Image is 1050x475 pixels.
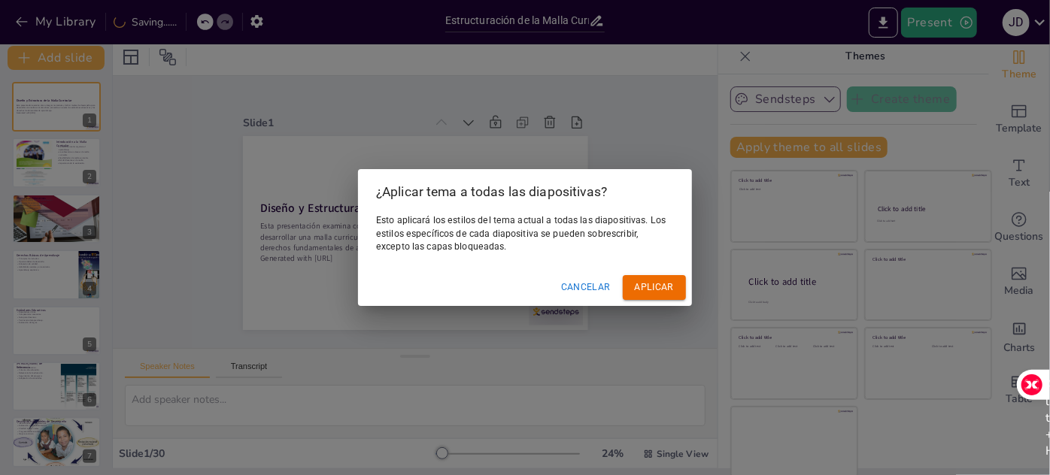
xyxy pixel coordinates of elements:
button: Cancelar [555,275,617,300]
font: ¿Aplicar tema a todas las diapositivas? [376,184,607,199]
button: Aplicar [623,275,686,300]
font: Cancelar [561,282,611,292]
font: Aplicar [635,282,674,292]
font: Esto aplicará los estilos del tema actual a todas las diapositivas. Los estilos específicos de ca... [376,215,666,252]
